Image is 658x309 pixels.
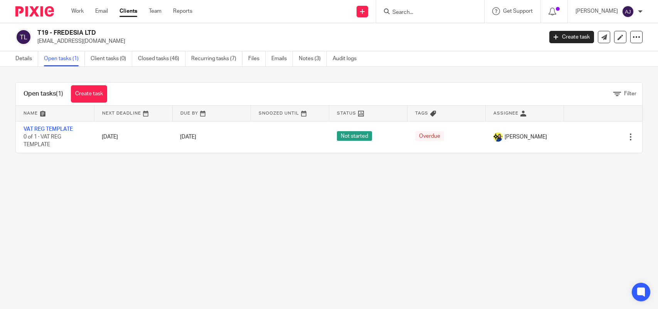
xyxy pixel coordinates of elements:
a: Recurring tasks (7) [191,51,242,66]
img: svg%3E [15,29,32,45]
a: Reports [173,7,192,15]
td: [DATE] [94,121,172,153]
span: Tags [415,111,428,115]
img: Bobo-Starbridge%201.jpg [493,132,503,142]
a: Notes (3) [299,51,327,66]
a: Client tasks (0) [91,51,132,66]
h2: T19 - FREDESIA LTD [37,29,438,37]
a: Clients [119,7,137,15]
a: Audit logs [333,51,362,66]
input: Search [392,9,461,16]
a: Details [15,51,38,66]
span: [DATE] [180,134,196,140]
a: Closed tasks (46) [138,51,185,66]
span: Filter [624,91,636,96]
span: (1) [56,91,63,97]
img: Pixie [15,6,54,17]
span: 0 of 1 · VAT REG TEMPLATE [24,134,61,148]
h1: Open tasks [24,90,63,98]
span: Not started [337,131,372,141]
span: Status [337,111,356,115]
span: Overdue [415,131,444,141]
a: VAT REG TEMPLATE [24,127,73,132]
p: [EMAIL_ADDRESS][DOMAIN_NAME] [37,37,538,45]
p: [PERSON_NAME] [576,7,618,15]
span: Get Support [503,8,533,14]
a: Emails [271,51,293,66]
a: Create task [71,85,107,103]
a: Open tasks (1) [44,51,85,66]
a: Team [149,7,162,15]
span: Snoozed Until [259,111,299,115]
span: [PERSON_NAME] [505,133,547,141]
a: Email [95,7,108,15]
a: Create task [549,31,594,43]
a: Work [71,7,84,15]
a: Files [248,51,266,66]
img: svg%3E [622,5,634,18]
